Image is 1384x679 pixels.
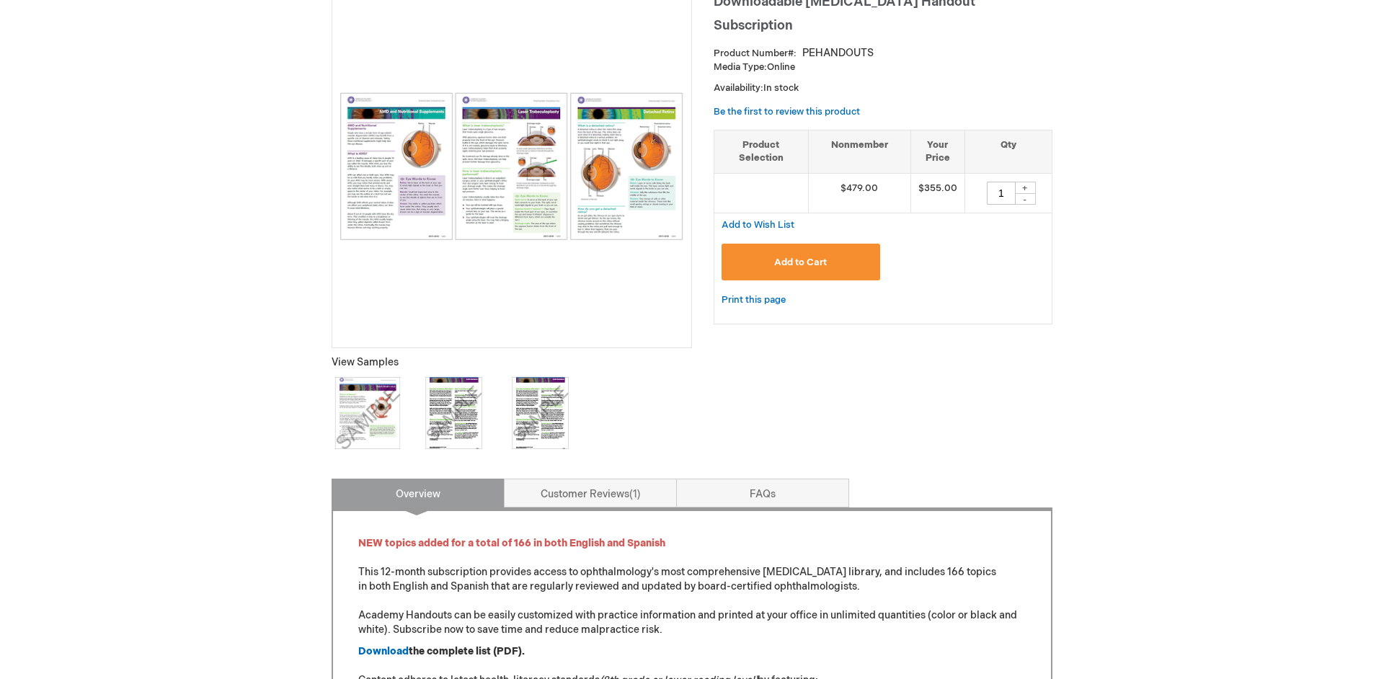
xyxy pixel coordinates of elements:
[722,244,880,280] button: Add to Cart
[409,645,525,657] strong: the complete list (PDF).
[1014,182,1036,194] div: +
[1014,193,1036,205] div: -
[714,61,767,73] strong: Media Type:
[714,48,797,59] strong: Product Number
[808,173,910,213] td: $479.00
[714,130,808,173] th: Product Selection
[987,182,1016,205] input: Qty
[763,82,799,94] span: In stock
[722,219,794,231] span: Add to Wish List
[358,537,665,549] font: NEW topics added for a total of 166 in both English and Spanish
[332,355,692,370] p: View Samples
[358,645,409,657] a: Download
[722,291,786,309] a: Print this page
[722,218,794,231] a: Add to Wish List
[358,536,1026,637] p: This 12-month subscription provides access to ophthalmology's most comprehensive [MEDICAL_DATA] l...
[808,130,910,173] th: Nonmember
[676,479,849,507] a: FAQs
[774,257,827,268] span: Add to Cart
[910,130,964,173] th: Your Price
[332,377,404,449] img: Click to view
[629,488,641,500] span: 1
[504,479,677,507] a: Customer Reviews1
[418,377,490,449] img: Click to view
[505,377,577,449] img: Click to view
[714,106,860,117] a: Be the first to review this product
[714,81,1052,95] p: Availability:
[332,479,505,507] a: Overview
[340,92,684,240] img: Downloadable Patient Education Handout Subscription
[802,46,874,61] div: PEHANDOUTS
[964,130,1052,173] th: Qty
[714,61,1052,74] p: Online
[910,173,964,213] td: $355.00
